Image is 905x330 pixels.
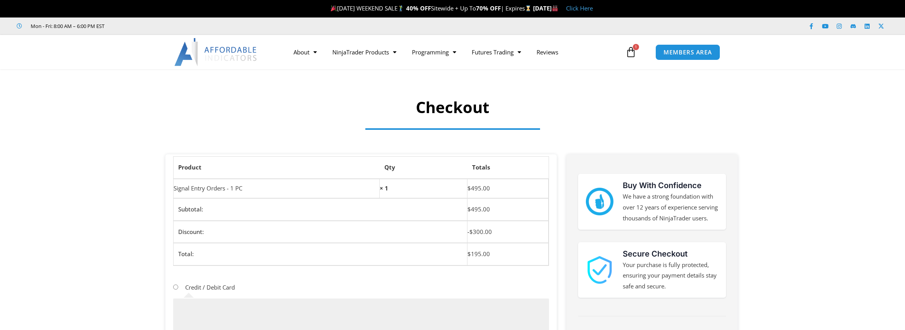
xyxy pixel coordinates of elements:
[476,4,501,12] strong: 70% OFF
[185,283,235,291] label: Credit / Debit Card
[469,228,492,236] bdi: 300.00
[174,243,467,265] th: Total:
[614,41,648,63] a: 1
[586,256,613,284] img: 1000913 | Affordable Indicators – NinjaTrader
[467,157,549,179] th: Totals
[655,44,720,60] a: MEMBERS AREA
[623,260,718,292] p: Your purchase is fully protected, ensuring your payment details stay safe and secure.
[286,43,624,61] nav: Menu
[467,205,471,213] span: $
[664,49,712,55] span: MEMBERS AREA
[623,248,718,260] h3: Secure Checkout
[467,250,471,258] span: $
[329,4,533,12] span: [DATE] WEEKEND SALE Sitewide + Up To | Expires
[398,5,404,11] img: 🏌️‍♂️
[529,43,566,61] a: Reviews
[174,179,380,198] td: Signal Entry Orders - 1 PC
[115,22,232,30] iframe: Customer reviews powered by Trustpilot
[467,250,490,258] bdi: 195.00
[533,4,558,12] strong: [DATE]
[380,157,467,179] th: Qty
[325,43,404,61] a: NinjaTrader Products
[380,184,388,192] strong: × 1
[195,96,710,118] h1: Checkout
[404,43,464,61] a: Programming
[566,4,593,12] a: Click Here
[633,44,639,50] span: 1
[29,21,104,31] span: Mon - Fri: 8:00 AM – 6:00 PM EST
[467,221,549,243] td: -
[469,228,473,236] span: $
[464,43,529,61] a: Futures Trading
[552,5,558,11] img: 🏭
[406,4,431,12] strong: 40% OFF
[174,157,380,179] th: Product
[331,5,337,11] img: 🎉
[467,205,490,213] bdi: 495.00
[286,43,325,61] a: About
[586,188,613,215] img: mark thumbs good 43913 | Affordable Indicators – NinjaTrader
[467,184,490,192] bdi: 495.00
[174,198,467,221] th: Subtotal:
[525,5,531,11] img: ⌛
[623,191,718,224] p: We have a strong foundation with over 12 years of experience serving thousands of NinjaTrader users.
[174,221,467,243] th: Discount:
[174,38,258,66] img: LogoAI | Affordable Indicators – NinjaTrader
[467,184,471,192] span: $
[623,180,718,191] h3: Buy With Confidence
